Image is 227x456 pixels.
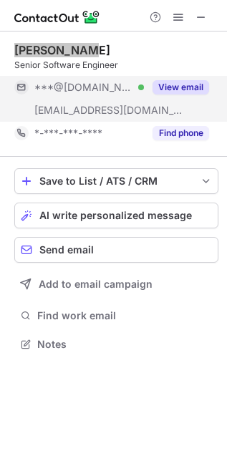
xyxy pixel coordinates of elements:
[14,271,218,297] button: Add to email campaign
[39,278,153,290] span: Add to email campaign
[14,43,110,57] div: [PERSON_NAME]
[14,168,218,194] button: save-profile-one-click
[14,237,218,263] button: Send email
[34,104,183,117] span: [EMAIL_ADDRESS][DOMAIN_NAME]
[39,210,192,221] span: AI write personalized message
[14,59,218,72] div: Senior Software Engineer
[39,244,94,256] span: Send email
[34,81,133,94] span: ***@[DOMAIN_NAME]
[39,175,193,187] div: Save to List / ATS / CRM
[14,9,100,26] img: ContactOut v5.3.10
[14,334,218,354] button: Notes
[14,203,218,228] button: AI write personalized message
[153,80,209,94] button: Reveal Button
[14,306,218,326] button: Find work email
[37,309,213,322] span: Find work email
[153,126,209,140] button: Reveal Button
[37,338,213,351] span: Notes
